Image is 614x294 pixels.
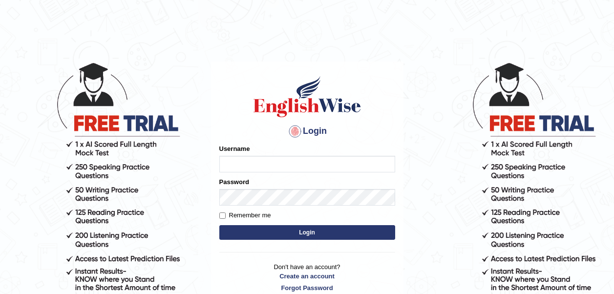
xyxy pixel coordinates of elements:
label: Password [219,177,249,187]
p: Don't have an account? [219,262,395,293]
button: Login [219,225,395,240]
img: Logo of English Wise sign in for intelligent practice with AI [252,75,363,119]
a: Forgot Password [219,283,395,293]
a: Create an account [219,272,395,281]
label: Username [219,144,250,153]
h4: Login [219,124,395,139]
input: Remember me [219,212,226,219]
label: Remember me [219,210,271,220]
